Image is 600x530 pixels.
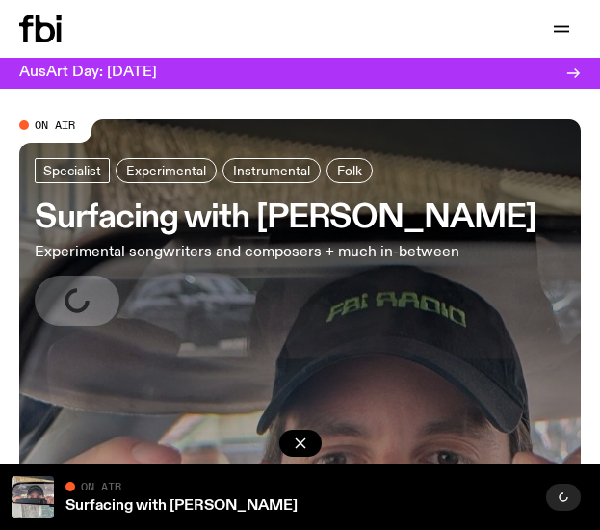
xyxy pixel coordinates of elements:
span: Specialist [43,163,101,177]
a: Surfacing with [PERSON_NAME]Experimental songwriters and composers + much in-between [35,158,536,326]
span: On Air [35,119,75,131]
span: Instrumental [233,163,310,177]
p: Experimental songwriters and composers + much in-between [35,241,528,264]
a: Experimental [116,158,217,183]
a: Folk [326,158,373,183]
a: Instrumental [222,158,321,183]
span: Folk [337,163,362,177]
a: Specialist [35,158,110,183]
a: Surfacing with [PERSON_NAME] [65,498,298,514]
h3: AusArt Day: [DATE] [19,66,157,80]
h3: Surfacing with [PERSON_NAME] [35,202,536,233]
span: On Air [81,480,121,492]
span: Experimental [126,163,206,177]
